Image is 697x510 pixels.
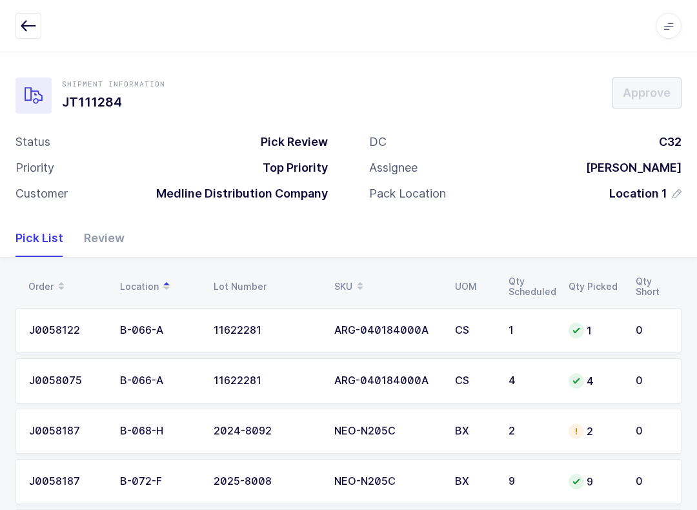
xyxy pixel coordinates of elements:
[455,375,493,387] div: CS
[576,160,682,176] div: [PERSON_NAME]
[28,276,105,298] div: Order
[636,476,668,487] div: 0
[74,219,125,257] div: Review
[29,425,105,437] div: J0058187
[334,425,439,437] div: NEO-N205C
[623,85,671,101] span: Approve
[29,476,105,487] div: J0058187
[609,186,682,201] button: Location 1
[120,325,198,336] div: B-066-A
[146,186,328,201] div: Medline Distribution Company
[509,476,553,487] div: 9
[569,373,620,389] div: 4
[569,423,620,439] div: 2
[334,476,439,487] div: NEO-N205C
[569,323,620,338] div: 1
[250,134,328,150] div: Pick Review
[369,186,446,201] div: Pack Location
[612,77,682,108] button: Approve
[15,160,54,176] div: Priority
[120,276,198,298] div: Location
[15,219,74,257] div: Pick List
[609,186,667,201] span: Location 1
[29,375,105,387] div: J0058075
[62,92,165,112] h1: JT111284
[509,325,553,336] div: 1
[120,476,198,487] div: B-072-F
[569,281,620,292] div: Qty Picked
[636,276,669,297] div: Qty Short
[62,79,165,89] div: Shipment Information
[214,476,319,487] div: 2025-8008
[334,375,439,387] div: ARG-040184000A
[120,375,198,387] div: B-066-A
[334,276,439,298] div: SKU
[15,186,68,201] div: Customer
[455,281,493,292] div: UOM
[252,160,328,176] div: Top Priority
[455,425,493,437] div: BX
[509,375,553,387] div: 4
[455,476,493,487] div: BX
[636,425,668,437] div: 0
[214,281,319,292] div: Lot Number
[369,134,387,150] div: DC
[120,425,198,437] div: B-068-H
[509,425,553,437] div: 2
[214,375,319,387] div: 11622281
[569,474,620,489] div: 9
[455,325,493,336] div: CS
[369,160,418,176] div: Assignee
[15,134,50,150] div: Status
[636,375,668,387] div: 0
[214,325,319,336] div: 11622281
[29,325,105,336] div: J0058122
[636,325,668,336] div: 0
[509,276,553,297] div: Qty Scheduled
[214,425,319,437] div: 2024-8092
[659,135,682,148] span: C32
[334,325,439,336] div: ARG-040184000A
